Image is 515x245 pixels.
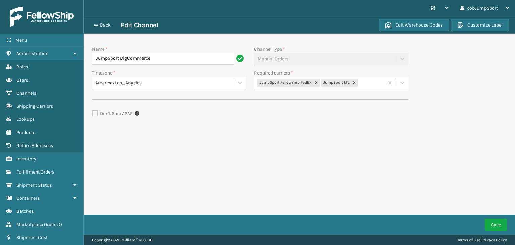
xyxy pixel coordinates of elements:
[16,222,58,227] span: Marketplace Orders
[16,208,34,214] span: Batches
[379,19,449,31] button: Edit Warehouse Codes
[16,116,35,122] span: Lookups
[457,238,480,242] a: Terms of Use
[16,182,52,188] span: Shipment Status
[481,238,507,242] a: Privacy Policy
[16,64,28,70] span: Roles
[457,235,507,245] div: |
[59,222,62,227] span: ( )
[95,79,234,86] div: America/Los_Angeles
[254,69,293,77] label: Required carriers
[92,111,133,116] label: Don't Ship ASAP
[451,19,509,31] button: Customize Label
[90,22,121,28] button: Back
[92,46,108,53] label: Name
[16,195,40,201] span: Containers
[16,169,54,175] span: Fulfillment Orders
[257,79,312,87] div: JumpSport Fellowship FedEx
[16,130,35,135] span: Products
[10,7,74,27] img: logo
[16,51,48,56] span: Administration
[254,46,285,53] label: Channel Type
[16,235,48,240] span: Shipment Cost
[15,37,27,43] span: Menu
[16,77,28,83] span: Users
[16,90,36,96] span: Channels
[92,235,152,245] p: Copyright 2023 Milliard™ v 1.0.186
[16,156,36,162] span: Inventory
[16,103,53,109] span: Shipping Carriers
[485,219,507,231] button: Save
[16,143,53,148] span: Return Addresses
[121,21,158,29] h3: Edit Channel
[92,69,115,77] label: Timezone
[321,79,351,87] div: JumpSport LTL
